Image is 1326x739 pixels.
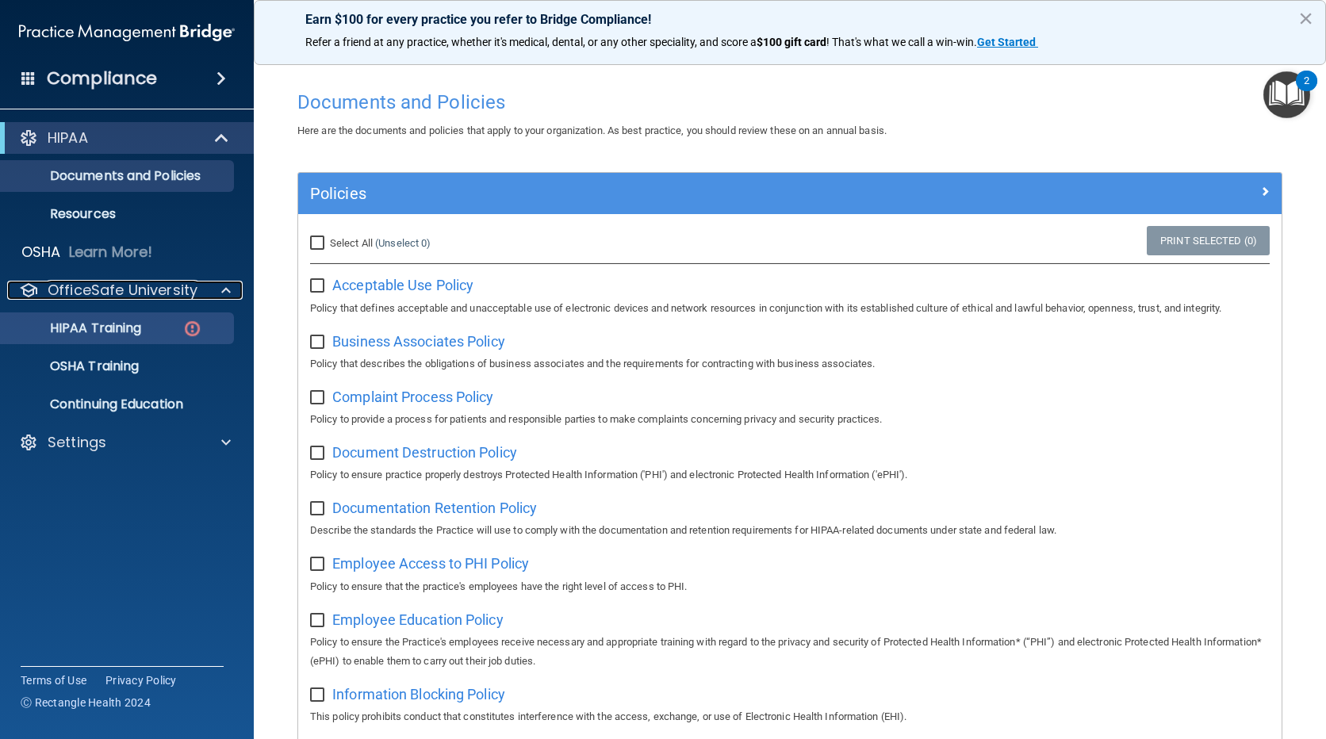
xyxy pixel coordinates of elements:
h5: Policies [310,185,1024,202]
a: Settings [19,433,231,452]
a: Get Started [977,36,1038,48]
p: HIPAA Training [10,320,141,336]
p: Policy that defines acceptable and unacceptable use of electronic devices and network resources i... [310,299,1270,318]
a: Print Selected (0) [1147,226,1270,255]
span: Document Destruction Policy [332,444,517,461]
button: Close [1298,6,1313,31]
span: Information Blocking Policy [332,686,505,703]
p: Policy to ensure practice properly destroys Protected Health Information ('PHI') and electronic P... [310,465,1270,484]
span: Here are the documents and policies that apply to your organization. As best practice, you should... [297,124,887,136]
p: OSHA [21,243,61,262]
a: HIPAA [19,128,230,147]
p: Policy to ensure the Practice's employees receive necessary and appropriate training with regard ... [310,633,1270,671]
img: PMB logo [19,17,235,48]
span: Complaint Process Policy [332,389,493,405]
p: OSHA Training [10,358,139,374]
span: Select All [330,237,373,249]
span: Documentation Retention Policy [332,500,537,516]
span: Business Associates Policy [332,333,505,350]
a: Privacy Policy [105,672,177,688]
a: OfficeSafe University [19,281,231,300]
p: Policy to provide a process for patients and responsible parties to make complaints concerning pr... [310,410,1270,429]
p: Documents and Policies [10,168,227,184]
div: 2 [1304,81,1309,101]
span: ! That's what we call a win-win. [826,36,977,48]
span: Refer a friend at any practice, whether it's medical, dental, or any other speciality, and score a [305,36,757,48]
span: Acceptable Use Policy [332,277,473,293]
p: Describe the standards the Practice will use to comply with the documentation and retention requi... [310,521,1270,540]
p: Continuing Education [10,396,227,412]
strong: Get Started [977,36,1036,48]
p: This policy prohibits conduct that constitutes interference with the access, exchange, or use of ... [310,707,1270,726]
p: Policy that describes the obligations of business associates and the requirements for contracting... [310,354,1270,373]
span: Employee Access to PHI Policy [332,555,529,572]
a: (Unselect 0) [375,237,431,249]
img: danger-circle.6113f641.png [182,319,202,339]
h4: Compliance [47,67,157,90]
p: HIPAA [48,128,88,147]
a: Terms of Use [21,672,86,688]
p: Resources [10,206,227,222]
strong: $100 gift card [757,36,826,48]
button: Open Resource Center, 2 new notifications [1263,71,1310,118]
span: Employee Education Policy [332,611,504,628]
p: OfficeSafe University [48,281,197,300]
h4: Documents and Policies [297,92,1282,113]
p: Policy to ensure that the practice's employees have the right level of access to PHI. [310,577,1270,596]
p: Earn $100 for every practice you refer to Bridge Compliance! [305,12,1274,27]
p: Learn More! [69,243,153,262]
a: Policies [310,181,1270,206]
span: Ⓒ Rectangle Health 2024 [21,695,151,710]
p: Settings [48,433,106,452]
input: Select All (Unselect 0) [310,237,328,250]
